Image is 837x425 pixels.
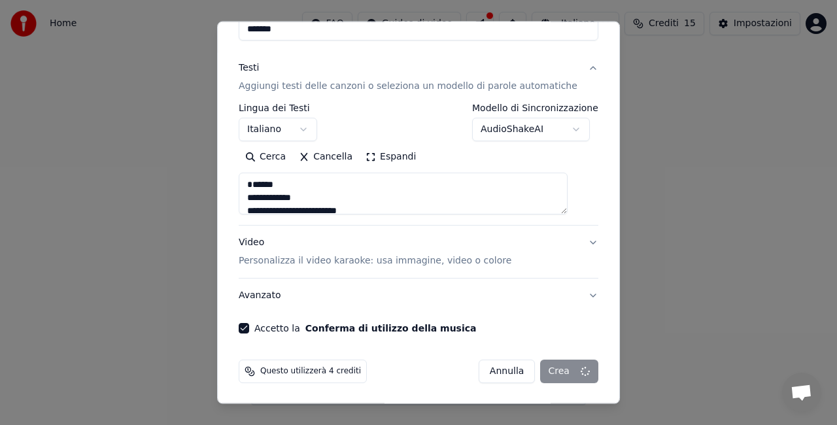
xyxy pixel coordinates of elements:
[239,52,598,104] button: TestiAggiungi testi delle canzoni o seleziona un modello di parole automatiche
[359,146,422,167] button: Espandi
[239,254,511,267] p: Personalizza il video karaoke: usa immagine, video o colore
[305,324,477,333] button: Accetto la
[479,360,536,383] button: Annulla
[239,103,317,112] label: Lingua dei Testi
[472,103,598,112] label: Modello di Sincronizzazione
[292,146,359,167] button: Cancella
[239,80,577,93] p: Aggiungi testi delle canzoni o seleziona un modello di parole automatiche
[239,103,598,225] div: TestiAggiungi testi delle canzoni o seleziona un modello di parole automatiche
[239,279,598,313] button: Avanzato
[239,226,598,278] button: VideoPersonalizza il video karaoke: usa immagine, video o colore
[239,146,292,167] button: Cerca
[260,366,361,377] span: Questo utilizzerà 4 crediti
[239,236,511,267] div: Video
[254,324,476,333] label: Accetto la
[239,62,259,75] div: Testi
